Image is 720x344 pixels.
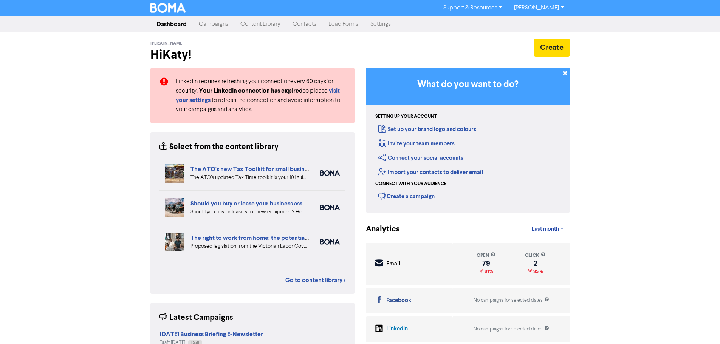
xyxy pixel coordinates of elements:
a: Set up your brand logo and colours [378,126,476,133]
div: Select from the content library [159,141,279,153]
a: Content Library [234,17,286,32]
img: boma [320,170,340,176]
a: Should you buy or lease your business assets? [190,200,313,207]
div: LinkedIn requires refreshing your connection every 60 days for security. so please to refresh the... [170,77,351,114]
a: The right to work from home: the potential impact for your employees and business [190,234,416,242]
div: Connect with your audience [375,180,446,187]
div: Latest Campaigns [159,312,233,324]
a: Campaigns [193,17,234,32]
span: 91% [483,268,493,275]
img: BOMA Logo [150,3,186,13]
div: 2 [525,261,546,267]
h3: What do you want to do? [377,79,559,90]
div: Setting up your account [375,113,437,120]
div: Getting Started in BOMA [366,68,570,213]
a: visit your settings [176,88,340,103]
img: boma_accounting [320,205,340,210]
a: [DATE] Business Briefing E-Newsletter [159,332,263,338]
span: 95% [532,268,543,275]
a: Support & Resources [437,2,508,14]
a: Invite your team members [378,140,455,147]
a: Dashboard [150,17,193,32]
span: Last month [532,226,559,233]
h2: Hi Katy ! [150,48,355,62]
a: Go to content library > [285,276,345,285]
div: Analytics [366,224,390,235]
a: Connect your social accounts [378,154,463,162]
div: The ATO’s updated Tax Time toolkit is your 101 guide to business taxes. We’ve summarised the key ... [190,174,309,182]
div: No campaigns for selected dates [474,297,549,304]
div: No campaigns for selected dates [474,325,549,333]
iframe: Chat Widget [682,308,720,344]
div: Email [386,260,400,268]
a: Settings [364,17,397,32]
div: Create a campaign [378,190,435,202]
div: click [525,252,546,259]
button: Create [534,39,570,57]
a: Last month [526,222,570,237]
a: The ATO's new Tax Toolkit for small business owners [190,165,335,173]
div: LinkedIn [386,325,408,333]
div: Proposed legislation from the Victorian Labor Government could offer your employees the right to ... [190,242,309,250]
div: 79 [477,261,495,267]
a: Import your contacts to deliver email [378,169,483,176]
a: Contacts [286,17,322,32]
strong: [DATE] Business Briefing E-Newsletter [159,330,263,338]
div: Facebook [386,296,411,305]
img: boma [320,239,340,245]
strong: Your LinkedIn connection has expired [199,87,303,94]
a: [PERSON_NAME] [508,2,570,14]
div: Should you buy or lease your new equipment? Here are some pros and cons of each. We also can revi... [190,208,309,216]
div: open [477,252,495,259]
a: Lead Forms [322,17,364,32]
span: [PERSON_NAME] [150,41,184,46]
